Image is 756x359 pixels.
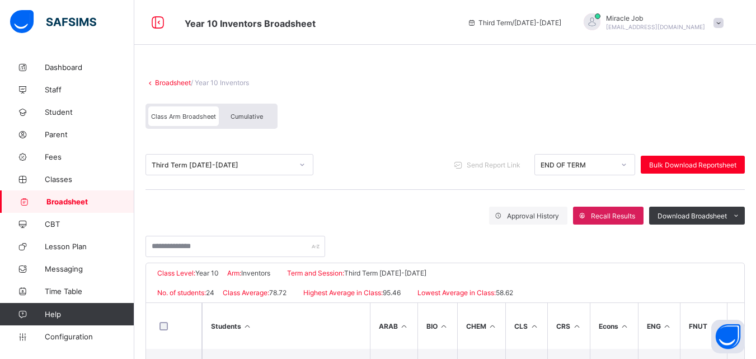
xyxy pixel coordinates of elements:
i: Sort in Ascending Order [620,322,630,330]
i: Sort in Ascending Order [709,322,719,330]
span: 58.62 [496,288,513,297]
i: Sort in Ascending Order [572,322,581,330]
span: Inventors [241,269,270,277]
th: BIO [417,303,457,349]
span: Parent [45,130,134,139]
span: Class Level: [157,269,195,277]
th: CLS [505,303,547,349]
span: No. of students: [157,288,206,297]
span: 95.46 [383,288,401,297]
span: Staff [45,85,134,94]
div: END OF TERM [541,161,614,169]
span: Third Term [DATE]-[DATE] [344,269,426,277]
span: Download Broadsheet [658,212,727,220]
button: Open asap [711,320,745,353]
th: Econs [590,303,638,349]
span: Dashboard [45,63,134,72]
div: MiracleJob [572,13,729,32]
th: ENG [638,303,680,349]
i: Sort in Ascending Order [439,322,449,330]
span: / Year 10 Inventors [191,78,249,87]
th: CHEM [457,303,506,349]
th: ARAB [370,303,417,349]
span: Miracle Job [606,14,705,22]
th: CRS [547,303,590,349]
span: Recall Results [591,212,635,220]
th: Students [202,303,370,349]
span: Messaging [45,264,134,273]
span: [EMAIL_ADDRESS][DOMAIN_NAME] [606,24,705,30]
span: Configuration [45,332,134,341]
span: Highest Average in Class: [303,288,383,297]
i: Sort Ascending [243,322,252,330]
span: Cumulative [231,113,263,120]
span: Fees [45,152,134,161]
i: Sort in Ascending Order [488,322,497,330]
span: Bulk Download Reportsheet [649,161,736,169]
span: Send Report Link [467,161,520,169]
i: Sort in Ascending Order [529,322,539,330]
span: Time Table [45,287,134,296]
span: Class Arm Broadsheet [185,18,316,29]
th: FNUT [680,303,727,349]
span: Term and Session: [287,269,344,277]
span: Approval History [507,212,559,220]
span: Lowest Average in Class: [417,288,496,297]
div: Third Term [DATE]-[DATE] [152,161,293,169]
span: Year 10 [195,269,219,277]
img: safsims [10,10,96,34]
span: session/term information [467,18,561,27]
span: Lesson Plan [45,242,134,251]
i: Sort in Ascending Order [663,322,672,330]
span: Student [45,108,134,116]
span: Arm: [227,269,241,277]
span: Help [45,310,134,319]
span: 78.72 [269,288,287,297]
span: Broadsheet [46,197,134,206]
span: Class Arm Broadsheet [151,113,216,120]
a: Broadsheet [155,78,191,87]
span: Class Average: [223,288,269,297]
i: Sort in Ascending Order [400,322,409,330]
span: Classes [45,175,134,184]
span: CBT [45,220,134,229]
span: 24 [206,288,214,297]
